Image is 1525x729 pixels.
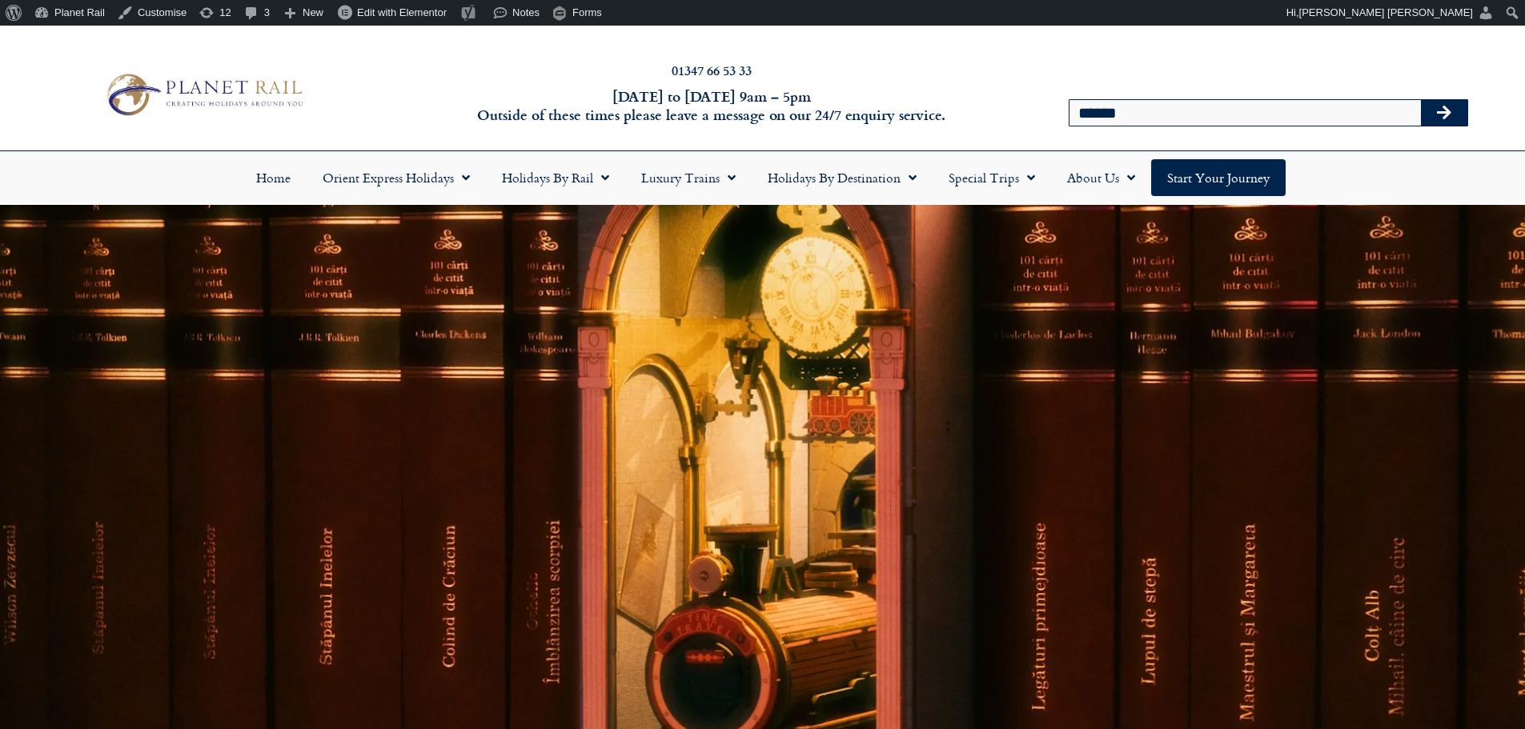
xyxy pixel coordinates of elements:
[933,159,1051,196] a: Special Trips
[672,61,752,79] a: 01347 66 53 33
[752,159,933,196] a: Holidays by Destination
[625,159,752,196] a: Luxury Trains
[240,159,307,196] a: Home
[357,6,447,18] span: Edit with Elementor
[1421,100,1467,126] button: Search
[486,159,625,196] a: Holidays by Rail
[8,159,1517,196] nav: Menu
[1051,159,1151,196] a: About Us
[307,159,486,196] a: Orient Express Holidays
[411,87,1013,125] h6: [DATE] to [DATE] 9am – 5pm Outside of these times please leave a message on our 24/7 enquiry serv...
[1299,6,1473,18] span: [PERSON_NAME] [PERSON_NAME]
[1151,159,1286,196] a: Start your Journey
[98,69,308,120] img: Planet Rail Train Holidays Logo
